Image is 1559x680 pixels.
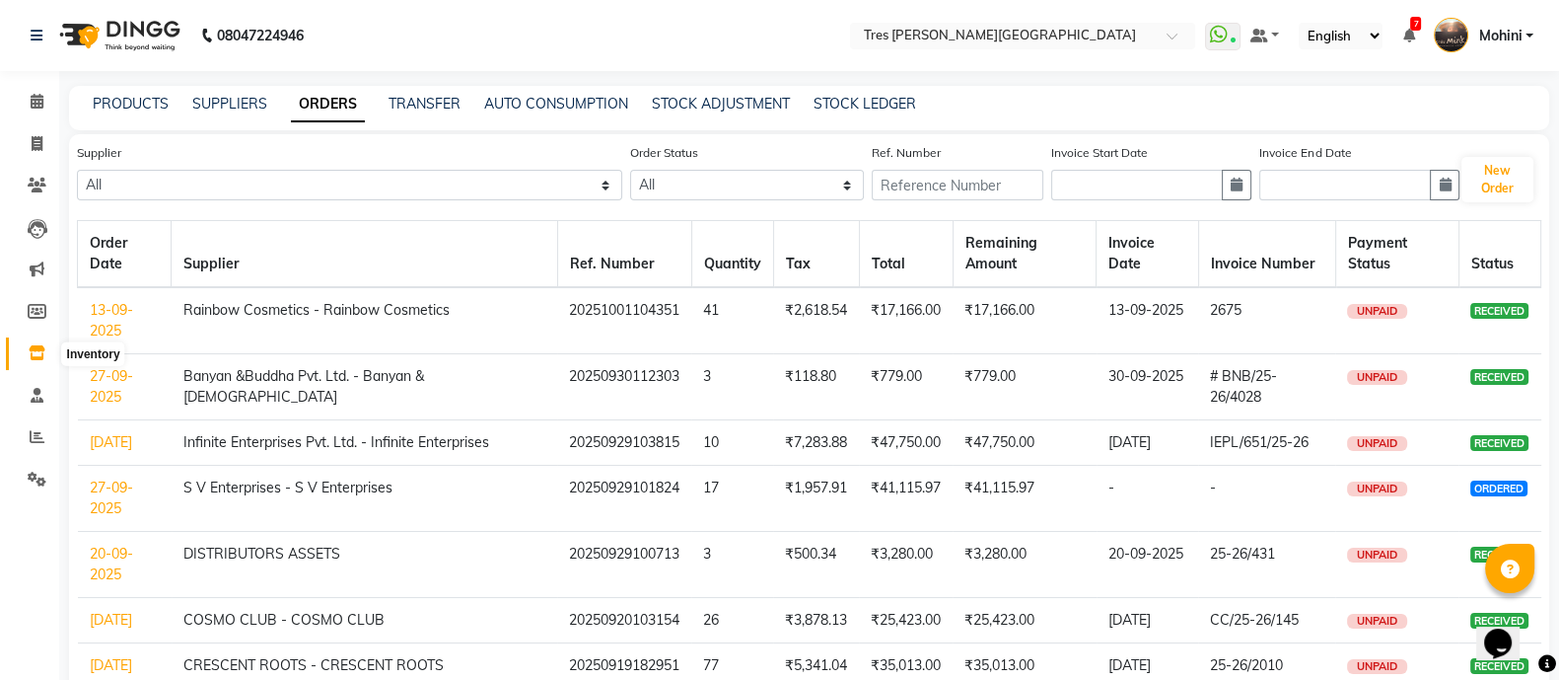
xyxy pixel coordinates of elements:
td: ₹779.00 [859,354,953,420]
th: Supplier [172,221,557,288]
th: Order Date [78,221,172,288]
td: 26 [691,598,773,643]
td: 20-09-2025 [1097,532,1199,598]
b: 08047224946 [217,8,304,63]
span: RECEIVED [1470,613,1528,629]
td: ₹25,423.00 [953,598,1097,643]
td: ₹3,878.13 [773,598,859,643]
span: UNPAID [1347,659,1407,674]
td: ₹500.34 [773,532,859,598]
td: ₹41,115.97 [953,466,1097,532]
th: Status [1458,221,1540,288]
span: RECEIVED [1470,547,1528,563]
th: Ref. Number [557,221,691,288]
span: UNPAID [1347,436,1407,451]
td: 13-09-2025 [1097,287,1199,354]
td: 41 [691,287,773,354]
span: 25-26/2010 [1210,656,1283,674]
label: Order Status [630,144,698,162]
label: Supplier [77,144,121,162]
a: 13-09-2025 [90,301,133,340]
a: STOCK LEDGER [814,95,916,113]
span: Mohini [1478,26,1522,46]
th: Tax [773,221,859,288]
a: [DATE] [90,611,132,629]
span: RECEIVED [1470,303,1528,319]
td: 10 [691,420,773,466]
iframe: chat widget [1476,601,1539,660]
span: UNPAID [1347,548,1407,563]
span: # BNB/25-26/4028 [1210,367,1277,406]
a: [DATE] [90,656,132,674]
th: Total [859,221,953,288]
span: UNPAID [1347,614,1407,629]
label: Invoice Start Date [1051,144,1148,162]
a: AUTO CONSUMPTION [484,95,628,113]
td: ₹25,423.00 [859,598,953,643]
td: [DATE] [1097,420,1199,466]
span: CC/25-26/145 [1210,611,1299,629]
td: ₹47,750.00 [859,420,953,466]
th: Invoice Date [1097,221,1199,288]
a: 7 [1402,27,1414,44]
a: 27-09-2025 [90,479,133,517]
th: Invoice Number [1198,221,1335,288]
td: COSMO CLUB - COSMO CLUB [172,598,557,643]
a: PRODUCTS [93,95,169,113]
label: Invoice End Date [1259,144,1351,162]
span: 25-26/431 [1210,545,1275,563]
img: Mohini [1434,18,1468,52]
td: ₹41,115.97 [859,466,953,532]
span: - [1210,479,1216,496]
td: ₹2,618.54 [773,287,859,354]
td: 3 [691,532,773,598]
span: ORDERED [1470,481,1527,496]
label: Ref. Number [872,144,941,162]
span: 7 [1410,17,1421,31]
td: Infinite Enterprises Pvt. Ltd. - Infinite Enterprises [172,420,557,466]
td: ₹779.00 [953,354,1097,420]
a: STOCK ADJUSTMENT [652,95,790,113]
span: UNPAID [1347,482,1407,496]
td: [DATE] [1097,598,1199,643]
th: Payment Status [1335,221,1458,288]
td: 20250929101824 [557,466,691,532]
td: 30-09-2025 [1097,354,1199,420]
button: New Order [1461,157,1533,202]
span: UNPAID [1347,370,1407,385]
img: logo [50,8,185,63]
span: RECEIVED [1470,435,1528,451]
span: 2675 [1210,301,1241,319]
td: ₹118.80 [773,354,859,420]
a: [DATE] [90,433,132,451]
td: - [1097,466,1199,532]
span: IEPL/651/25-26 [1210,433,1309,451]
td: 20250920103154 [557,598,691,643]
td: DISTRIBUTORS ASSETS [172,532,557,598]
td: ₹3,280.00 [953,532,1097,598]
a: ORDERS [291,87,365,122]
td: S V Enterprises - S V Enterprises [172,466,557,532]
span: UNPAID [1347,304,1407,319]
td: Rainbow Cosmetics - Rainbow Cosmetics [172,287,557,354]
td: 3 [691,354,773,420]
td: 20250930112303 [557,354,691,420]
td: ₹1,957.91 [773,466,859,532]
div: Inventory [62,342,125,366]
td: Banyan &Buddha Pvt. Ltd. - Banyan & [DEMOGRAPHIC_DATA] [172,354,557,420]
td: ₹3,280.00 [859,532,953,598]
td: ₹7,283.88 [773,420,859,466]
th: Quantity [691,221,773,288]
td: 17 [691,466,773,532]
td: 20251001104351 [557,287,691,354]
a: 20-09-2025 [90,545,133,583]
td: 20250929100713 [557,532,691,598]
a: SUPPLIERS [192,95,267,113]
input: Reference Number [872,170,1043,200]
span: RECEIVED [1470,658,1528,674]
td: 20250929103815 [557,420,691,466]
span: RECEIVED [1470,369,1528,385]
td: ₹17,166.00 [859,287,953,354]
td: ₹47,750.00 [953,420,1097,466]
a: TRANSFER [389,95,461,113]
